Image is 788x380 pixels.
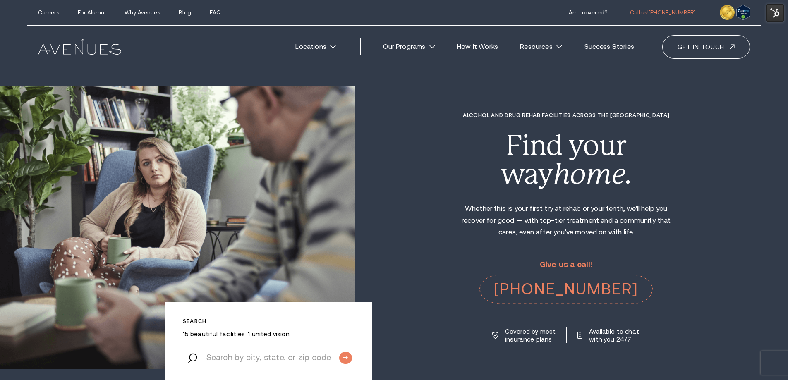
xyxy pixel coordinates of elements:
input: Search by city, state, or zip code [183,342,354,373]
p: Available to chat with you 24/7 [589,327,640,343]
a: Covered by most insurance plans [492,327,556,343]
a: Our Programs [375,38,443,56]
a: Success Stories [576,38,642,56]
a: Blog [179,10,191,16]
a: How It Works [449,38,507,56]
a: Am I covered? [569,10,607,16]
img: HubSpot Tools Menu Toggle [766,4,784,22]
i: home. [553,158,632,190]
div: Find your way [453,131,679,188]
a: [PHONE_NUMBER] [479,275,653,304]
a: FAQ [210,10,220,16]
p: Whether this is your first try at rehab or your tenth, we'll help you recover for good — with top... [453,203,679,239]
a: Get in touch [662,35,750,59]
a: Resources [512,38,571,56]
span: [PHONE_NUMBER] [649,10,696,16]
a: Careers [38,10,59,16]
p: 15 beautiful facilities. 1 united vision. [183,330,354,338]
h1: Alcohol and Drug Rehab Facilities across the [GEOGRAPHIC_DATA] [453,112,679,118]
p: Search [183,318,354,324]
a: For Alumni [78,10,105,16]
a: Available to chat with you 24/7 [577,327,640,343]
a: Call us![PHONE_NUMBER] [630,10,696,16]
p: Give us a call! [479,261,653,269]
a: Why Avenues [125,10,160,16]
input: Submit [339,352,352,364]
a: Verify LegitScript Approval for www.avenuesrecovery.com [736,7,750,15]
p: Covered by most insurance plans [505,327,556,343]
img: Verify Approval for www.avenuesrecovery.com [736,5,750,20]
a: Locations [287,38,345,56]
